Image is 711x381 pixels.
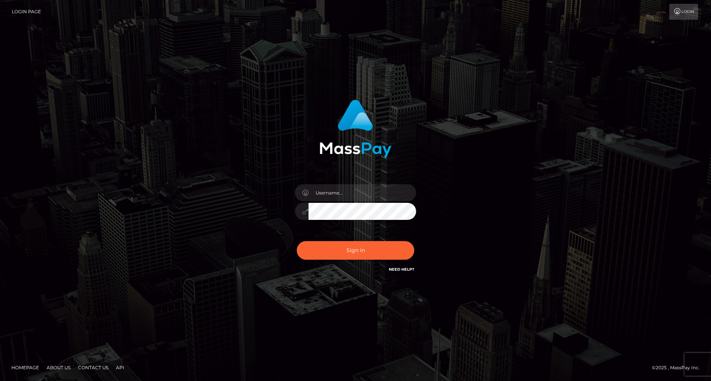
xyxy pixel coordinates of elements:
[8,362,42,373] a: Homepage
[319,100,392,158] img: MassPay Login
[113,362,127,373] a: API
[297,241,414,260] button: Sign in
[652,364,705,372] div: © 2025 , MassPay Inc.
[12,4,41,20] a: Login Page
[75,362,111,373] a: Contact Us
[44,362,74,373] a: About Us
[309,184,416,201] input: Username...
[669,4,698,20] a: Login
[389,267,414,272] a: Need Help?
